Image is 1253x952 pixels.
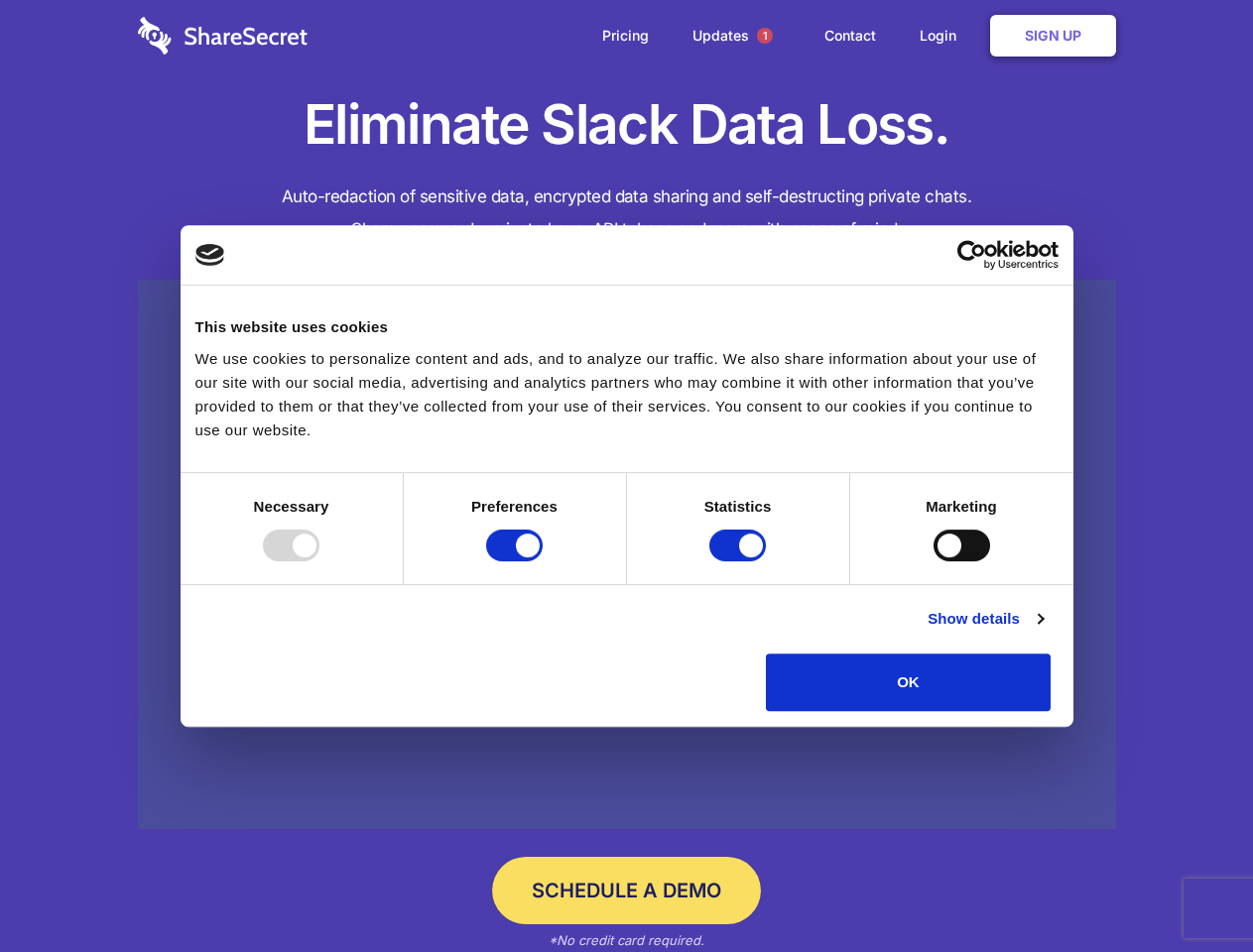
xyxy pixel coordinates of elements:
button: OK [766,654,1051,711]
strong: Necessary [254,498,329,515]
a: Usercentrics Cookiebot - opens in a new window [885,240,1059,270]
em: *No credit card required. [549,932,704,948]
img: logo-wordmark-white-trans-d4663122ce5f474addd5e946df7df03e33cb6a1c49d2221995e7729f52c070b2.svg [138,17,308,55]
a: Contact [805,5,896,66]
h4: Auto-redaction of sensitive data, encrypted data sharing and self-destructing private chats. Shar... [138,180,1116,246]
a: Pricing [582,5,669,66]
a: Login [900,5,986,66]
a: Show details [928,607,1043,631]
a: Sign Up [990,15,1116,57]
a: Wistia video thumbnail [138,280,1116,830]
strong: Statistics [704,498,772,515]
div: This website uses cookies [195,315,1059,339]
strong: Marketing [926,498,997,515]
img: logo [195,244,225,266]
div: We use cookies to personalize content and ads, and to analyze our traffic. We also share informat... [195,347,1059,442]
strong: Preferences [471,498,558,515]
span: 1 [757,28,773,44]
a: Schedule a Demo [492,857,761,924]
h1: Eliminate Slack Data Loss. [138,89,1116,161]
